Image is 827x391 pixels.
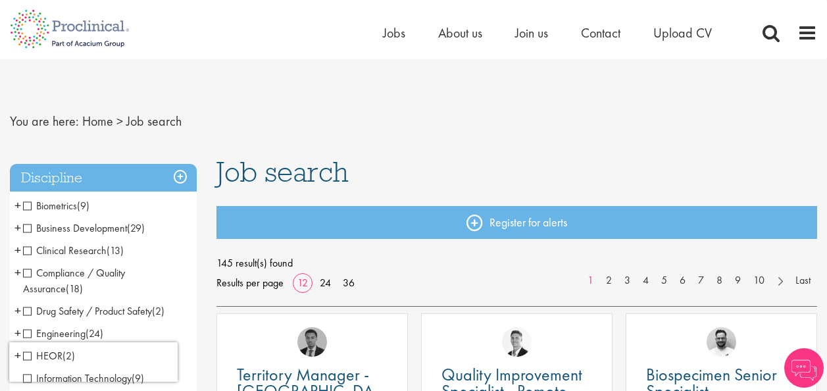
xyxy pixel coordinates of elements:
img: Emile De Beer [707,327,736,357]
a: Contact [581,24,620,41]
span: (9) [77,199,89,213]
img: Chatbot [784,348,824,388]
a: 8 [710,273,729,288]
a: 6 [673,273,692,288]
span: Drug Safety / Product Safety [23,304,152,318]
a: Register for alerts [216,206,817,239]
span: Compliance / Quality Assurance [23,266,125,296]
span: Clinical Research [23,244,124,257]
span: Business Development [23,221,127,235]
span: You are here: [10,113,79,130]
span: Results per page [216,273,284,293]
a: About us [438,24,482,41]
span: + [14,301,21,321]
a: breadcrumb link [82,113,113,130]
img: George Watson [502,327,532,357]
a: 7 [691,273,711,288]
a: 24 [315,276,336,290]
a: 1 [581,273,600,288]
a: 3 [618,273,637,288]
span: > [116,113,123,130]
a: 12 [293,276,313,290]
a: 5 [655,273,674,288]
a: 10 [747,273,771,288]
span: + [14,195,21,215]
span: Job search [216,154,349,190]
span: (2) [152,304,164,318]
span: Job search [126,113,182,130]
img: Carl Gbolade [297,327,327,357]
a: Join us [515,24,548,41]
span: Biometrics [23,199,89,213]
span: (24) [86,326,103,340]
a: Upload CV [653,24,712,41]
span: + [14,218,21,238]
span: 145 result(s) found [216,253,817,273]
span: (29) [127,221,145,235]
span: + [14,323,21,343]
span: Biometrics [23,199,77,213]
iframe: reCAPTCHA [9,342,178,382]
span: Engineering [23,326,86,340]
span: Engineering [23,326,103,340]
span: + [14,240,21,260]
a: 2 [599,273,618,288]
span: + [14,263,21,282]
a: Jobs [383,24,405,41]
span: Drug Safety / Product Safety [23,304,164,318]
span: (18) [66,282,83,296]
span: Business Development [23,221,145,235]
a: 36 [338,276,359,290]
span: (13) [107,244,124,257]
a: 9 [728,273,747,288]
h3: Discipline [10,164,197,192]
a: Last [789,273,817,288]
span: Clinical Research [23,244,107,257]
a: 4 [636,273,655,288]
